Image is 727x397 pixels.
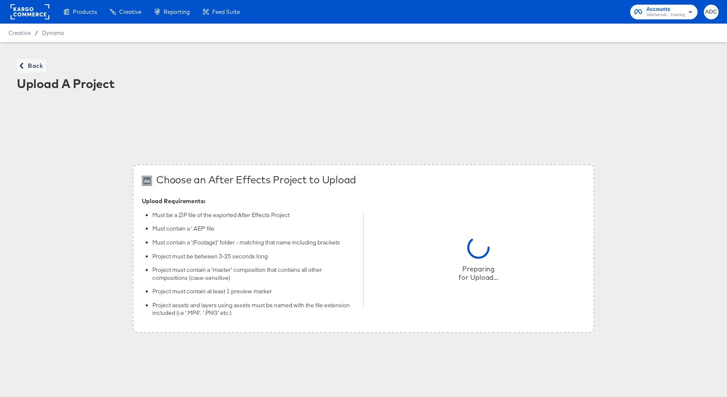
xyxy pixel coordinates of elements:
[704,5,719,19] button: ADC
[152,239,355,247] li: Must contain a '(Footage)' folder - matching that name including brackets
[164,8,190,15] span: Reporting
[152,225,355,233] li: Must contain a '.AEP' file
[152,287,355,295] li: Project must contain at least 1 preview marker
[119,8,141,15] span: Creative
[646,12,685,19] span: StitcherAds - Training
[152,266,355,282] li: Project must contain a 'master' composition that contains all other compositions (case-sensitive)
[707,7,715,17] span: ADC
[31,30,42,36] span: /
[142,198,355,204] div: Upload Requirements:
[152,211,355,219] li: Must be a ZIP file of the exported After Effects Project
[8,30,31,36] span: Creative
[152,301,355,317] li: Project assets and layers using assets must be named with the file extension included (i.e '.MP4'...
[630,5,698,19] button: AccountsStitcherAds - Training
[212,8,240,15] span: Feed Suite
[42,30,64,36] a: Dynamo
[156,174,356,185] div: Choose an After Effects Project to Upload
[152,252,355,260] li: Project must be between 3-25 seconds long
[17,59,46,72] button: Back
[17,77,710,90] div: Upload A Project
[457,265,500,282] div: Preparing for Upload...
[646,5,685,14] span: Accounts
[20,61,43,71] span: Back
[73,8,97,15] span: Products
